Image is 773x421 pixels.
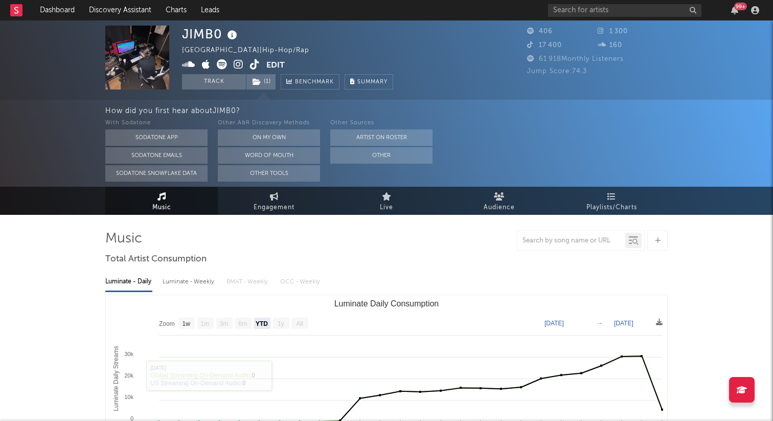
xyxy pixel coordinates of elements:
text: 20k [124,372,133,379]
div: With Sodatone [105,117,208,129]
span: Music [152,202,171,214]
input: Search by song name or URL [517,237,625,245]
a: Playlists/Charts [555,187,668,215]
span: Summary [357,79,388,85]
text: [DATE] [614,320,633,327]
a: Audience [443,187,555,215]
div: [GEOGRAPHIC_DATA] | Hip-Hop/Rap [182,45,321,57]
button: Other [330,147,433,164]
div: Other Sources [330,117,433,129]
text: 1y [278,320,284,327]
text: Zoom [159,320,175,327]
span: Playlists/Charts [586,202,637,214]
button: Artist on Roster [330,129,433,146]
button: Summary [345,74,393,90]
text: → [597,320,603,327]
span: Live [380,202,393,214]
span: Benchmark [295,76,334,88]
span: Total Artist Consumption [105,253,207,265]
text: All [296,320,303,327]
div: 99 + [734,3,747,10]
text: 3m [220,320,229,327]
text: [DATE] [544,320,564,327]
div: JIMB0 [182,26,240,42]
text: Luminate Daily Consumption [334,299,439,308]
span: 406 [527,28,553,35]
span: 1 300 [598,28,628,35]
button: Edit [266,59,285,72]
text: 30k [124,351,133,357]
button: 99+ [731,6,738,14]
div: How did you first hear about JIMB0 ? [105,105,773,117]
button: (1) [246,74,276,90]
text: 1w [183,320,191,327]
div: Luminate - Weekly [163,273,216,291]
a: Music [105,187,218,215]
a: Live [330,187,443,215]
text: 10k [124,394,133,400]
span: ( 1 ) [246,74,276,90]
div: Luminate - Daily [105,273,152,291]
button: Word Of Mouth [218,147,320,164]
button: Sodatone App [105,129,208,146]
span: 61 918 Monthly Listeners [527,56,624,62]
span: Jump Score: 74.3 [527,68,587,75]
button: Track [182,74,246,90]
text: 6m [239,320,247,327]
span: Engagement [254,202,294,214]
div: Other A&R Discovery Methods [218,117,320,129]
input: Search for artists [548,4,701,17]
a: Engagement [218,187,330,215]
text: YTD [256,320,268,327]
span: Audience [484,202,515,214]
a: Benchmark [281,74,339,90]
button: On My Own [218,129,320,146]
text: Luminate Daily Streams [112,346,120,411]
text: 1m [201,320,210,327]
span: 17 400 [527,42,562,49]
span: 160 [598,42,622,49]
button: Sodatone Emails [105,147,208,164]
button: Sodatone Snowflake Data [105,165,208,182]
button: Other Tools [218,165,320,182]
